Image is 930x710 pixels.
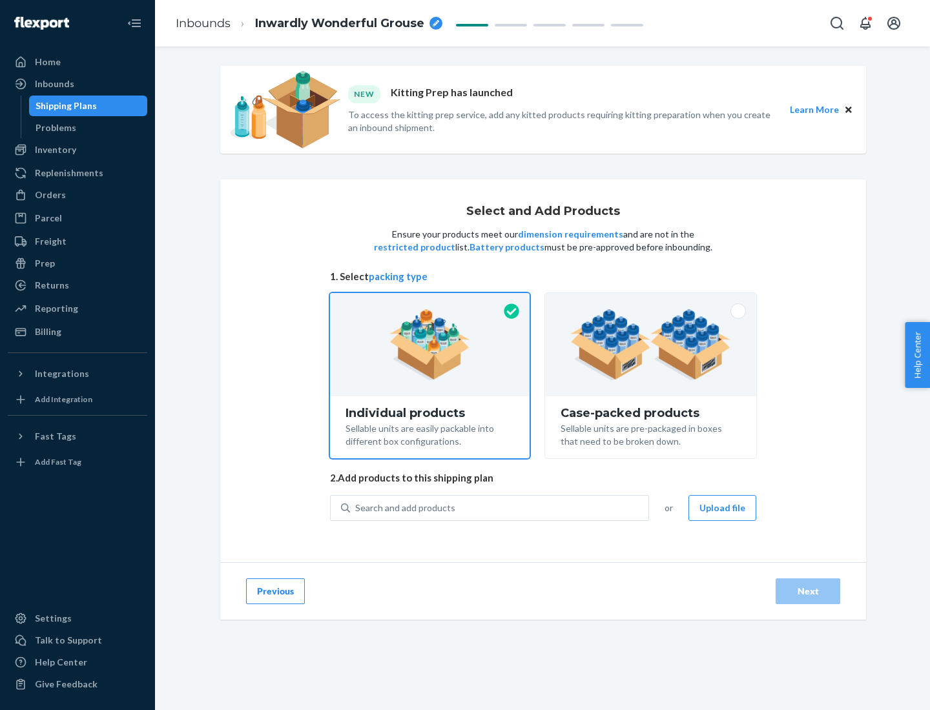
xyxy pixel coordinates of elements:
span: 1. Select [330,270,756,283]
img: case-pack.59cecea509d18c883b923b81aeac6d0b.png [570,309,731,380]
button: packing type [369,270,428,283]
div: Sellable units are pre-packaged in boxes that need to be broken down. [561,420,741,448]
div: Prep [35,257,55,270]
div: NEW [348,85,380,103]
a: Problems [29,117,148,138]
div: Add Integration [35,394,92,405]
p: To access the kitting prep service, add any kitted products requiring kitting preparation when yo... [348,108,778,134]
button: Help Center [905,322,930,388]
div: Returns [35,279,69,292]
div: Inbounds [35,77,74,90]
span: or [665,502,673,514]
a: Help Center [8,652,147,673]
div: Individual products [346,407,514,420]
a: Returns [8,275,147,296]
button: Close Navigation [121,10,147,36]
img: Flexport logo [14,17,69,30]
div: Problems [36,121,76,134]
button: Close [842,103,856,117]
a: Inventory [8,139,147,160]
div: Search and add products [355,502,455,514]
button: Learn More [790,103,839,117]
div: Orders [35,188,66,201]
span: 2. Add products to this shipping plan [330,471,756,485]
a: Parcel [8,208,147,228]
a: Reporting [8,298,147,319]
a: Replenishments [8,163,147,183]
button: Upload file [688,495,756,521]
div: Home [35,56,61,68]
a: Shipping Plans [29,96,148,116]
a: Orders [8,185,147,205]
a: Inbounds [8,74,147,94]
button: Next [776,578,840,604]
ol: breadcrumbs [165,5,453,43]
h1: Select and Add Products [466,205,620,218]
div: Replenishments [35,167,103,179]
div: Shipping Plans [36,99,97,112]
div: Integrations [35,367,89,380]
button: Open notifications [852,10,878,36]
button: Open account menu [881,10,907,36]
a: Billing [8,321,147,342]
button: Fast Tags [8,426,147,447]
div: Parcel [35,212,62,225]
p: Ensure your products meet our and are not in the list. must be pre-approved before inbounding. [373,228,714,254]
div: Case-packed products [561,407,741,420]
a: Settings [8,608,147,629]
button: Battery products [470,241,544,254]
div: Settings [35,612,72,625]
a: Add Integration [8,389,147,410]
div: Sellable units are easily packable into different box configurations. [346,420,514,448]
img: individual-pack.facf35554cb0f1810c75b2bd6df2d64e.png [389,309,470,380]
button: Integrations [8,363,147,384]
div: Talk to Support [35,634,102,647]
p: Kitting Prep has launched [391,85,513,103]
div: Fast Tags [35,430,76,443]
div: Help Center [35,656,87,669]
div: Billing [35,325,61,338]
a: Prep [8,253,147,274]
button: Open Search Box [824,10,850,36]
div: Add Fast Tag [35,456,81,467]
a: Freight [8,231,147,252]
div: Give Feedback [35,678,98,691]
div: Freight [35,235,67,248]
button: dimension requirements [518,228,623,241]
a: Talk to Support [8,630,147,651]
button: Previous [246,578,305,604]
span: Inwardly Wonderful Grouse [255,15,424,32]
button: Give Feedback [8,674,147,695]
div: Inventory [35,143,76,156]
a: Inbounds [176,16,231,30]
a: Home [8,52,147,72]
button: restricted product [374,241,455,254]
div: Reporting [35,302,78,315]
a: Add Fast Tag [8,452,147,472]
div: Next [787,585,829,598]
